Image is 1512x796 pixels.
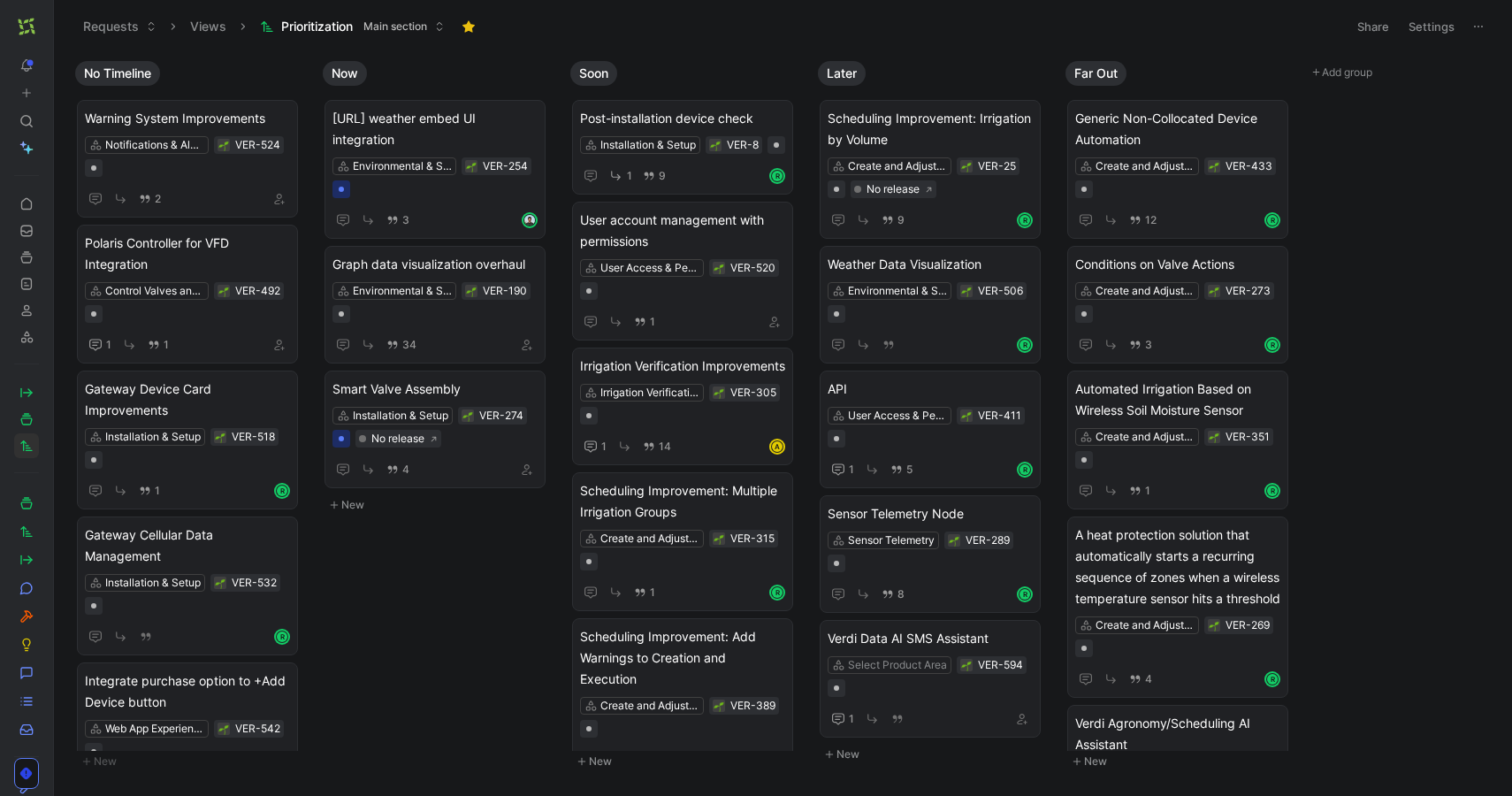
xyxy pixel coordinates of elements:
button: Requests [75,13,164,40]
span: Main section [363,18,427,35]
span: Far Out [1074,65,1118,82]
button: PrioritizationMain section [252,13,453,40]
button: 8 [878,585,908,604]
div: User Access & Permissions [848,407,947,425]
div: R [1266,485,1279,497]
img: 🌱 [1209,162,1219,172]
div: 🌱 [960,160,973,172]
a: Warning System ImprovementsNotifications & Alerts2 [77,100,298,218]
span: Weather Data Visualization [828,254,1033,275]
div: Sensor Telemetry [848,532,935,549]
div: VER-389 [730,697,775,715]
div: Environmental & Soil Moisture Data [848,282,947,300]
button: 14 [639,437,675,456]
img: Verdi [18,18,35,35]
button: 🌱 [948,534,960,547]
button: 🌱 [1208,431,1220,443]
span: Conditions on Valve Actions [1075,254,1280,275]
button: Settings [1401,14,1462,39]
div: Create and Adjust Irrigation Schedules [1096,616,1195,634]
div: R [771,586,783,599]
span: Automated Irrigation Based on Wireless Soil Moisture Sensor [1075,379,1280,421]
span: No Timeline [84,65,151,82]
button: 1 [144,335,172,355]
button: 1 [135,481,164,501]
span: 1 [155,486,160,496]
img: 🌱 [961,162,972,172]
a: User account management with permissionsUser Access & Permissions1 [572,202,793,341]
button: 1 [828,459,858,480]
div: R [276,485,288,497]
div: Irrigation Verification [600,384,699,402]
span: Now [332,65,358,82]
div: VER-289 [966,532,1010,549]
div: Web App Experience [105,720,204,738]
img: 🌱 [949,536,959,547]
button: Soon [570,61,617,86]
button: Now [323,61,367,86]
button: 🌱 [465,285,477,297]
button: 🌱 [218,139,230,151]
a: Scheduling Improvement: Multiple Irrigation GroupsCreate and Adjust Irrigation Schedules1R [572,472,793,611]
a: Post-installation device checkInstallation & Setup19R [572,100,793,195]
span: Soon [579,65,608,82]
span: 4 [402,464,409,475]
div: VER-532 [232,574,277,592]
div: SoonNew [563,53,811,781]
span: Scheduling Improvement: Irrigation by Volume [828,108,1033,150]
div: R [1019,214,1031,226]
a: Gateway Cellular Data ManagementInstallation & SetupR [77,517,298,655]
img: 🌱 [466,287,477,297]
div: VER-433 [1226,157,1272,175]
button: 🌱 [960,659,973,671]
a: Weather Data VisualizationEnvironmental & Soil Moisture DataR [820,246,1041,364]
button: 🌱 [214,577,226,589]
div: VER-305 [730,384,776,402]
span: 3 [1145,340,1152,350]
button: 🌱 [462,409,474,422]
div: Installation & Setup [600,136,696,154]
div: 🌱 [1208,285,1220,297]
div: R [1266,214,1279,226]
button: 34 [383,335,420,355]
span: Polaris Controller for VFD Integration [85,233,290,275]
img: 🌱 [215,578,225,589]
button: 🌱 [218,285,230,297]
button: 🌱 [465,160,477,172]
button: 🌱 [1208,619,1220,631]
div: VER-492 [235,282,280,300]
div: A [771,440,783,453]
div: LaterNew [811,53,1058,774]
button: 1 [85,334,115,356]
button: 3 [383,210,413,230]
div: Create and Adjust Irrigation Schedules [600,530,699,547]
span: 1 [650,317,655,327]
span: Verdi Data AI SMS Assistant [828,628,1033,649]
button: Views [182,13,234,40]
button: 1 [828,708,858,730]
img: 🌱 [961,287,972,297]
div: Select Product Area [848,656,947,674]
span: 1 [164,340,169,350]
div: Create and Adjust Irrigation Schedules [1096,282,1195,300]
div: VER-542 [235,720,280,738]
button: 🌱 [709,139,722,151]
div: Environmental & Soil Moisture Data [353,157,452,175]
img: 🌱 [218,724,229,735]
button: 1 [630,312,659,332]
img: 🌱 [462,411,473,422]
img: 🌱 [218,287,229,297]
div: 🌱 [214,431,226,443]
div: R [1019,588,1031,601]
div: VER-524 [235,136,280,154]
button: 9 [639,166,669,186]
a: Sensor Telemetry NodeSensor Telemetry8R [820,495,1041,613]
div: 🌱 [713,700,725,712]
div: Installation & Setup [105,574,201,592]
button: No Timeline [75,61,160,86]
button: 1 [1126,481,1154,501]
div: VER-8 [727,136,759,154]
